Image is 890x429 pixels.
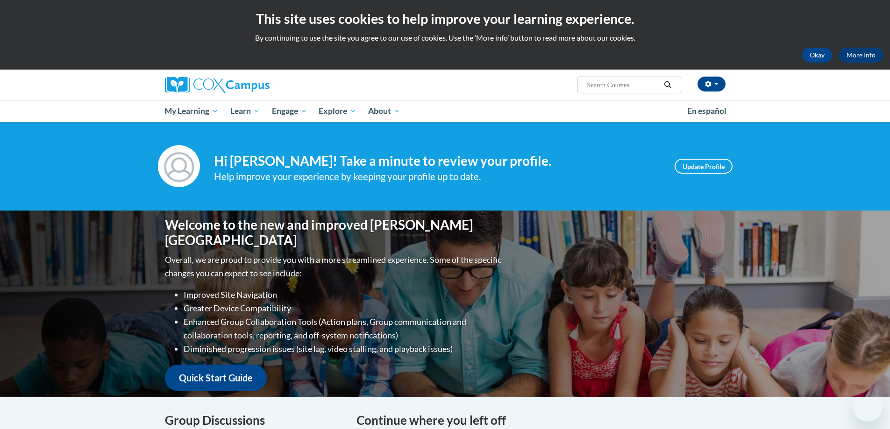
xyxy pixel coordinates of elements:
a: En español [681,101,733,121]
p: Overall, we are proud to provide you with a more streamlined experience. Some of the specific cha... [165,253,504,280]
p: By continuing to use the site you agree to our use of cookies. Use the ‘More info’ button to read... [7,33,883,43]
a: Quick Start Guide [165,365,267,391]
a: Explore [313,100,362,122]
button: Okay [802,48,832,63]
li: Diminished progression issues (site lag, video stalling, and playback issues) [184,342,504,356]
div: Help improve your experience by keeping your profile up to date. [214,169,661,184]
a: Learn [224,100,266,122]
a: Cox Campus [165,77,342,93]
div: Main menu [151,100,740,122]
li: Enhanced Group Collaboration Tools (Action plans, Group communication and collaboration tools, re... [184,315,504,342]
span: My Learning [164,105,218,117]
span: Learn [230,105,260,117]
img: Cox Campus [165,77,270,93]
h2: This site uses cookies to help improve your learning experience. [7,9,883,28]
iframe: Button to launch messaging window [853,392,883,422]
button: Account Settings [698,77,726,91]
span: Explore [319,105,356,117]
li: Greater Device Compatibility [184,302,504,315]
a: More Info [839,48,883,63]
a: Update Profile [675,159,733,174]
a: About [362,100,406,122]
h4: Hi [PERSON_NAME]! Take a minute to review your profile. [214,153,661,169]
a: Engage [266,100,313,122]
button: Search [661,79,675,91]
a: My Learning [159,100,225,122]
span: En español [687,106,726,116]
input: Search Courses [586,79,661,91]
span: Engage [272,105,307,117]
img: Profile Image [158,145,200,187]
span: About [368,105,400,117]
h1: Welcome to the new and improved [PERSON_NAME][GEOGRAPHIC_DATA] [165,217,504,248]
li: Improved Site Navigation [184,288,504,302]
